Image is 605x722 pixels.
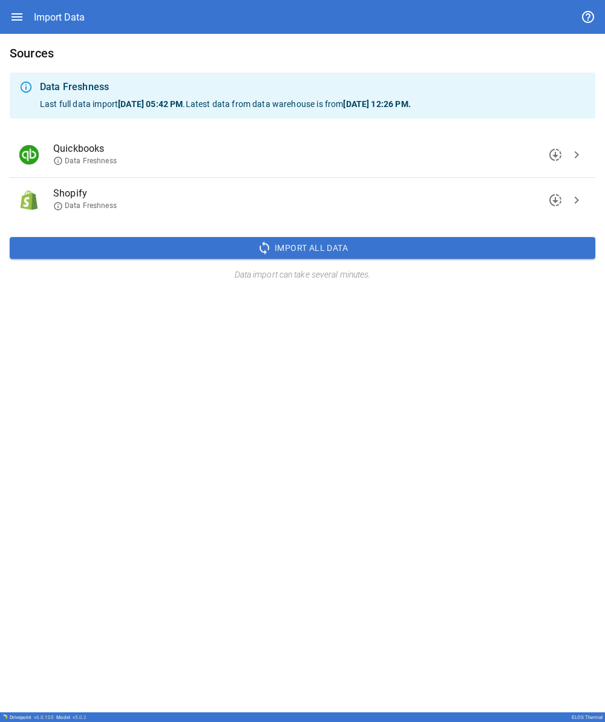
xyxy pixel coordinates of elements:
[548,193,563,207] span: downloading
[40,80,586,94] div: Data Freshness
[548,148,563,162] span: downloading
[10,268,595,282] h6: Data import can take several minutes.
[53,201,117,211] span: Data Freshness
[40,98,586,110] p: Last full data import . Latest data from data warehouse is from
[343,99,410,109] b: [DATE] 12:26 PM .
[10,44,595,63] h6: Sources
[19,145,39,164] img: Quickbooks
[2,714,7,719] img: Drivepoint
[53,186,566,201] span: Shopify
[53,156,117,166] span: Data Freshness
[73,715,87,720] span: v 5.0.2
[10,237,595,259] button: Import All Data
[34,715,54,720] span: v 6.0.105
[34,11,85,23] div: Import Data
[257,241,272,255] span: sync
[569,148,584,162] span: chevron_right
[275,241,348,256] span: Import All Data
[53,141,566,156] span: Quickbooks
[10,715,54,720] div: Drivepoint
[569,193,584,207] span: chevron_right
[118,99,183,109] b: [DATE] 05:42 PM
[56,715,87,720] div: Model
[572,715,603,720] div: ELOS Thermal
[19,190,39,210] img: Shopify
